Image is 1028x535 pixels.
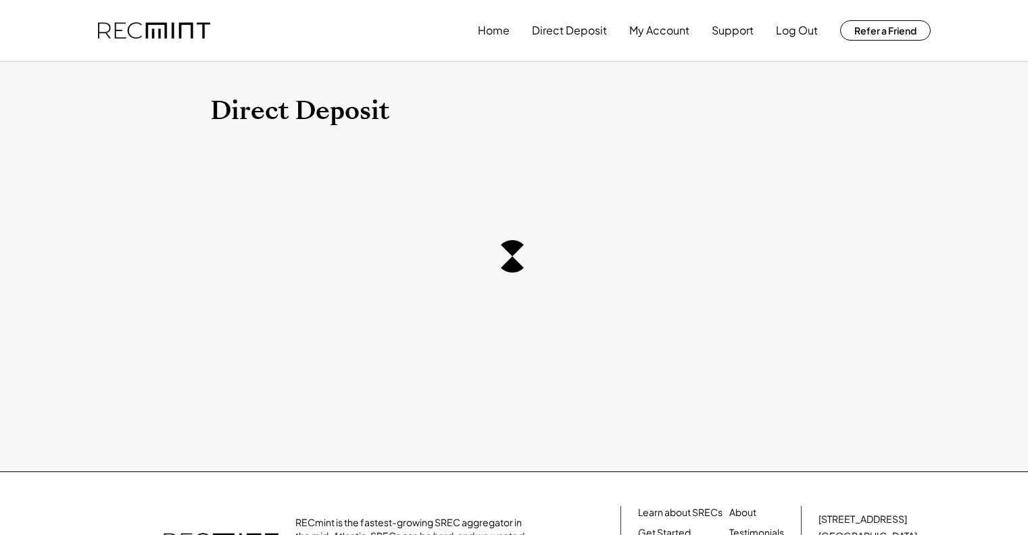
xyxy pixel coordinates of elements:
[776,17,818,44] button: Log Out
[729,506,756,519] a: About
[478,17,510,44] button: Home
[210,95,818,127] h1: Direct Deposit
[712,17,754,44] button: Support
[818,513,907,526] div: [STREET_ADDRESS]
[629,17,689,44] button: My Account
[840,20,931,41] button: Refer a Friend
[98,22,210,39] img: recmint-logotype%403x.png
[638,506,723,519] a: Learn about SRECs
[532,17,607,44] button: Direct Deposit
